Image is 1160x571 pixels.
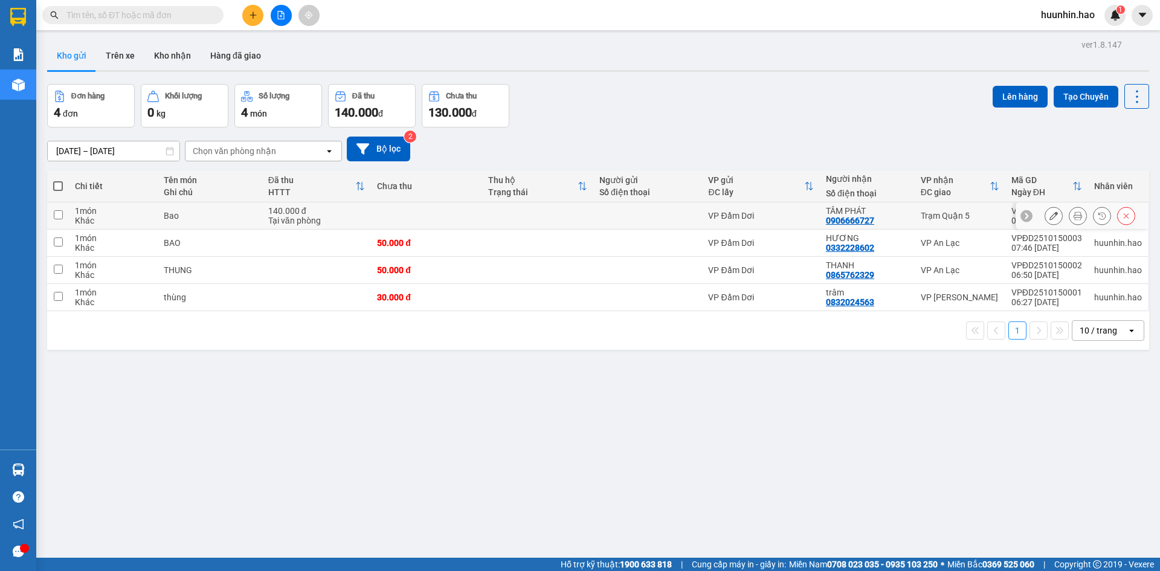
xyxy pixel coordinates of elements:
[921,175,990,185] div: VP nhận
[268,206,365,216] div: 140.000 đ
[1011,206,1082,216] div: VPĐD2510150004
[702,170,820,202] th: Toggle SortBy
[234,84,322,127] button: Số lượng4món
[422,84,509,127] button: Chưa thu130.000đ
[921,292,999,302] div: VP [PERSON_NAME]
[352,92,375,100] div: Đã thu
[259,92,289,100] div: Số lượng
[599,175,696,185] div: Người gửi
[921,211,999,221] div: Trạm Quận 5
[1008,321,1026,340] button: 1
[982,560,1034,569] strong: 0369 525 060
[1094,238,1142,248] div: huunhin.hao
[12,463,25,476] img: warehouse-icon
[271,5,292,26] button: file-add
[193,145,276,157] div: Chọn văn phòng nhận
[156,109,166,118] span: kg
[826,288,909,297] div: trâm
[164,211,256,221] div: Bao
[12,48,25,61] img: solution-icon
[446,92,477,100] div: Chưa thu
[921,187,990,197] div: ĐC giao
[1127,326,1136,335] svg: open
[827,560,938,569] strong: 0708 023 035 - 0935 103 250
[71,92,105,100] div: Đơn hàng
[377,292,476,302] div: 30.000 đ
[941,562,944,567] span: ⚪️
[328,84,416,127] button: Đã thu140.000đ
[75,181,151,191] div: Chi tiết
[66,8,209,22] input: Tìm tên, số ĐT hoặc mã đơn
[472,109,477,118] span: đ
[113,30,505,45] li: 26 Phó Cơ Điều, Phường 12
[826,189,909,198] div: Số điện thoại
[1011,288,1082,297] div: VPĐD2510150001
[1011,260,1082,270] div: VPĐD2510150002
[268,175,355,185] div: Đã thu
[826,260,909,270] div: THANH
[1137,10,1148,21] span: caret-down
[921,238,999,248] div: VP An Lạc
[75,206,151,216] div: 1 món
[482,170,593,202] th: Toggle SortBy
[304,11,313,19] span: aim
[1081,38,1122,51] div: ver 1.8.147
[141,84,228,127] button: Khối lượng0kg
[1011,297,1082,307] div: 06:27 [DATE]
[1011,216,1082,225] div: 09:12 [DATE]
[826,297,874,307] div: 0832024563
[13,491,24,503] span: question-circle
[47,41,96,70] button: Kho gửi
[249,11,257,19] span: plus
[681,558,683,571] span: |
[147,105,154,120] span: 0
[262,170,371,202] th: Toggle SortBy
[378,109,383,118] span: đ
[144,41,201,70] button: Kho nhận
[277,11,285,19] span: file-add
[1094,181,1142,191] div: Nhân viên
[250,109,267,118] span: món
[75,270,151,280] div: Khác
[1011,233,1082,243] div: VPĐD2510150003
[96,41,144,70] button: Trên xe
[75,243,151,253] div: Khác
[708,187,804,197] div: ĐC lấy
[75,260,151,270] div: 1 món
[324,146,334,156] svg: open
[298,5,320,26] button: aim
[692,558,786,571] span: Cung cấp máy in - giấy in:
[347,137,410,161] button: Bộ lọc
[165,92,202,100] div: Khối lượng
[268,187,355,197] div: HTTT
[335,105,378,120] span: 140.000
[15,88,146,108] b: GỬI : VP Đầm Dơi
[10,8,26,26] img: logo-vxr
[1005,170,1088,202] th: Toggle SortBy
[1011,243,1082,253] div: 07:46 [DATE]
[164,265,256,275] div: THUNG
[13,546,24,557] span: message
[13,518,24,530] span: notification
[1011,187,1072,197] div: Ngày ĐH
[1093,560,1101,569] span: copyright
[826,216,874,225] div: 0906666727
[1011,270,1082,280] div: 06:50 [DATE]
[75,297,151,307] div: Khác
[164,175,256,185] div: Tên món
[113,45,505,60] li: Hotline: 02839552959
[241,105,248,120] span: 4
[242,5,263,26] button: plus
[63,109,78,118] span: đơn
[1094,292,1142,302] div: huunhin.hao
[915,170,1005,202] th: Toggle SortBy
[15,15,76,76] img: logo.jpg
[826,174,909,184] div: Người nhận
[164,292,256,302] div: thùng
[428,105,472,120] span: 130.000
[48,141,179,161] input: Select a date range.
[1045,207,1063,225] div: Sửa đơn hàng
[1110,10,1121,21] img: icon-new-feature
[404,131,416,143] sup: 2
[708,292,814,302] div: VP Đầm Dơi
